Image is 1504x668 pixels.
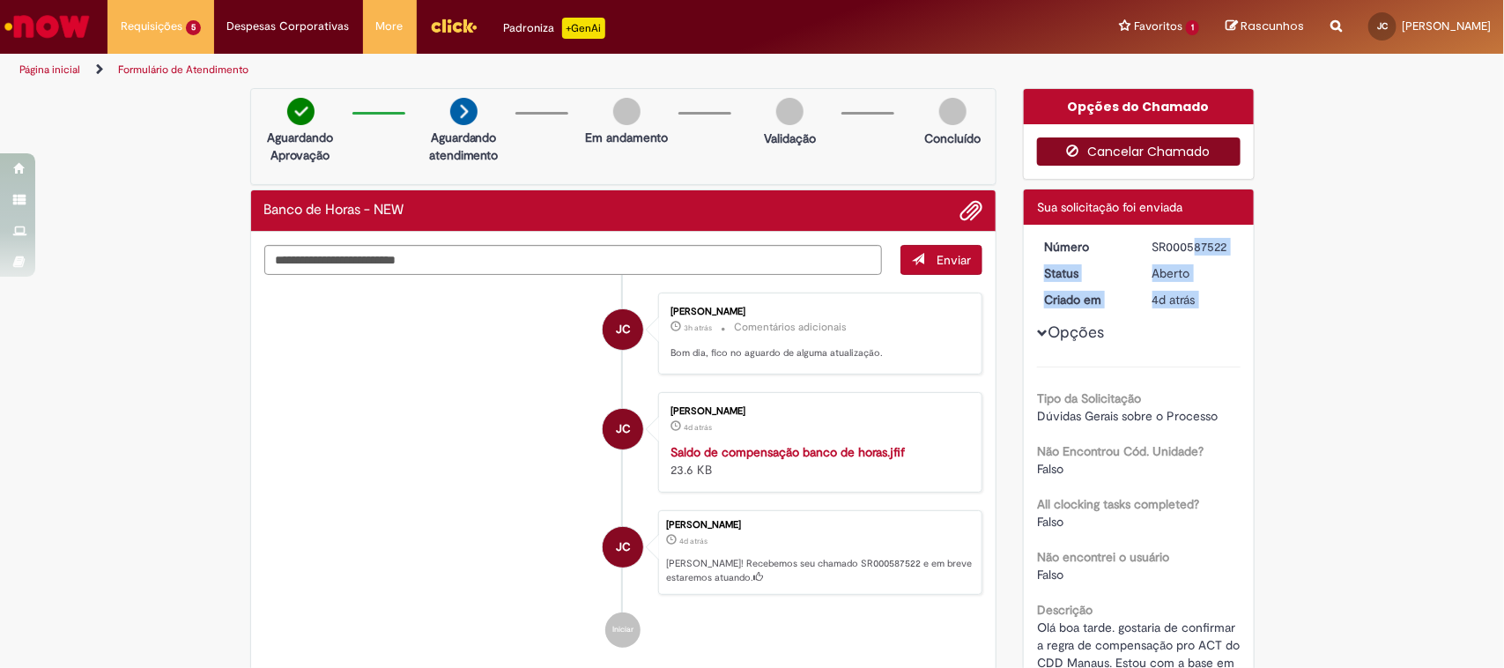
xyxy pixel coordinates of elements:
div: Joao Vieira De Castro [603,527,643,568]
span: 4d atrás [684,422,712,433]
dt: Criado em [1031,291,1139,308]
p: +GenAi [562,18,605,39]
span: [PERSON_NAME] [1402,19,1491,33]
img: img-circle-grey.png [776,98,804,125]
div: SR000587522 [1152,238,1234,256]
span: 3h atrás [684,323,712,333]
div: Joao Vieira De Castro [603,409,643,449]
img: click_logo_yellow_360x200.png [430,12,478,39]
p: Concluído [924,130,981,147]
span: Rascunhos [1241,18,1304,34]
time: 25/09/2025 18:39:41 [679,536,708,546]
div: 23.6 KB [671,443,964,479]
span: Requisições [121,18,182,35]
span: Despesas Corporativas [227,18,350,35]
button: Cancelar Chamado [1037,137,1241,166]
img: img-circle-grey.png [613,98,641,125]
a: Saldo de compensação banco de horas.jfif [671,444,905,460]
p: Aguardando Aprovação [258,129,344,164]
a: Formulário de Atendimento [118,63,248,77]
ul: Histórico de tíquete [264,275,983,664]
b: Descrição [1037,602,1093,618]
img: arrow-next.png [450,98,478,125]
p: Aguardando atendimento [421,129,507,164]
li: Joao Vieira De Castro [264,510,983,595]
p: Validação [764,130,816,147]
b: Não Encontrou Cód. Unidade? [1037,443,1204,459]
div: Joao Vieira De Castro [603,309,643,350]
time: 25/09/2025 18:39:26 [684,422,712,433]
textarea: Digite sua mensagem aqui... [264,245,883,276]
a: Página inicial [19,63,80,77]
p: Bom dia, fico no aguardo de alguma atualização. [671,346,964,360]
span: Falso [1037,461,1063,477]
img: check-circle-green.png [287,98,315,125]
div: Opções do Chamado [1024,89,1254,124]
div: [PERSON_NAME] [666,520,973,531]
button: Adicionar anexos [959,199,982,222]
span: 1 [1186,20,1199,35]
div: [PERSON_NAME] [671,307,964,317]
small: Comentários adicionais [734,320,847,335]
div: Padroniza [504,18,605,39]
span: Falso [1037,567,1063,583]
p: [PERSON_NAME]! Recebemos seu chamado SR000587522 e em breve estaremos atuando. [666,557,973,584]
span: 4d atrás [679,536,708,546]
span: JC [1377,20,1388,32]
span: JC [616,408,631,450]
div: 25/09/2025 18:39:41 [1152,291,1234,308]
span: Dúvidas Gerais sobre o Processo [1037,408,1218,424]
time: 29/09/2025 09:00:02 [684,323,712,333]
b: All clocking tasks completed? [1037,496,1199,512]
span: JC [616,308,631,351]
span: More [376,18,404,35]
a: Rascunhos [1226,19,1304,35]
span: Enviar [937,252,971,268]
span: JC [616,526,631,568]
span: Falso [1037,514,1063,530]
div: Aberto [1152,264,1234,282]
span: 5 [186,20,201,35]
b: Tipo da Solicitação [1037,390,1141,406]
dt: Status [1031,264,1139,282]
span: Sua solicitação foi enviada [1037,199,1182,215]
ul: Trilhas de página [13,54,989,86]
div: [PERSON_NAME] [671,406,964,417]
button: Enviar [900,245,982,275]
span: 4d atrás [1152,292,1196,308]
p: Em andamento [585,129,668,146]
time: 25/09/2025 18:39:41 [1152,292,1196,308]
h2: Banco de Horas - NEW Histórico de tíquete [264,203,404,219]
dt: Número [1031,238,1139,256]
img: img-circle-grey.png [939,98,967,125]
span: Favoritos [1134,18,1182,35]
b: Não encontrei o usuário [1037,549,1169,565]
img: ServiceNow [2,9,93,44]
